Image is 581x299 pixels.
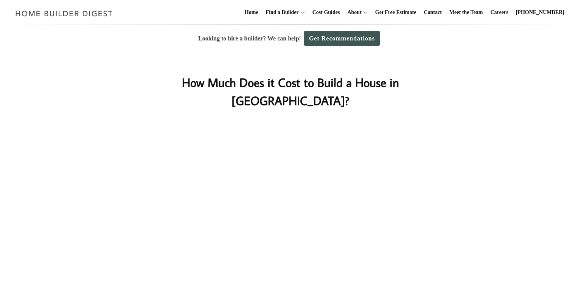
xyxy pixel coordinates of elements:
a: Careers [488,0,511,25]
a: Contact [421,0,444,25]
img: Home Builder Digest [12,6,116,21]
h1: How Much Does it Cost to Build a House in [GEOGRAPHIC_DATA]? [140,73,441,110]
a: Meet the Team [446,0,486,25]
a: About [344,0,361,25]
a: Cost Guides [309,0,343,25]
a: Get Free Estimate [372,0,419,25]
a: [PHONE_NUMBER] [513,0,567,25]
a: Home [242,0,261,25]
a: Get Recommendations [304,31,380,46]
a: Find a Builder [263,0,299,25]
